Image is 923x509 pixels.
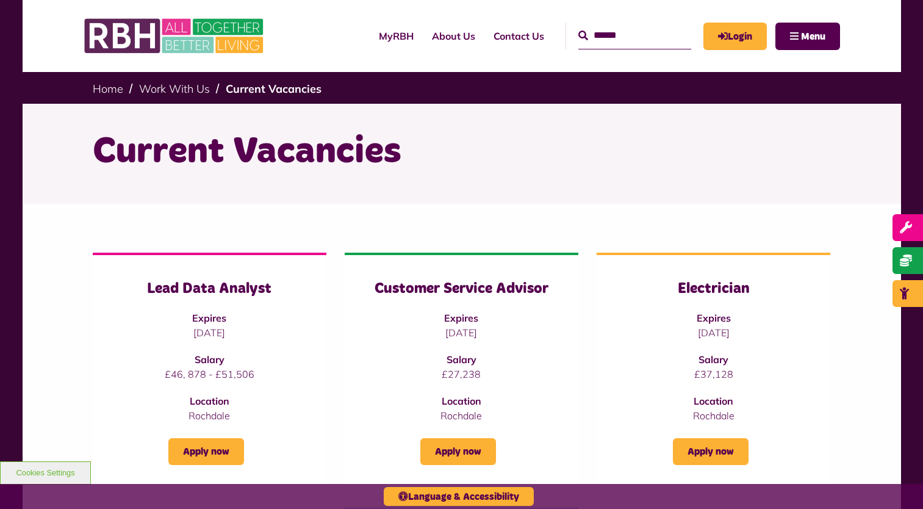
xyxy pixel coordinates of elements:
strong: Expires [697,312,731,324]
h3: Customer Service Advisor [369,280,554,298]
h1: Current Vacancies [93,128,831,176]
p: [DATE] [117,325,302,340]
a: MyRBH [370,20,423,52]
p: £37,128 [621,367,806,381]
span: Menu [801,32,825,42]
p: Rochdale [369,408,554,423]
a: Work With Us [139,82,210,96]
a: Current Vacancies [226,82,321,96]
strong: Location [694,395,733,407]
button: Language & Accessibility [384,487,534,506]
p: Rochdale [117,408,302,423]
strong: Salary [195,353,224,366]
a: Contact Us [484,20,553,52]
a: MyRBH [703,23,767,50]
strong: Salary [699,353,728,366]
iframe: Netcall Web Assistant for live chat [868,454,923,509]
button: Navigation [775,23,840,50]
p: £46, 878 - £51,506 [117,367,302,381]
strong: Salary [447,353,476,366]
a: About Us [423,20,484,52]
strong: Expires [444,312,478,324]
a: Apply now [673,438,749,465]
a: Home [93,82,123,96]
a: Apply now [168,438,244,465]
p: Rochdale [621,408,806,423]
p: [DATE] [621,325,806,340]
h3: Electrician [621,280,806,298]
strong: Expires [192,312,226,324]
strong: Location [442,395,481,407]
a: Apply now [420,438,496,465]
h3: Lead Data Analyst [117,280,302,298]
img: RBH [84,12,267,60]
strong: Location [190,395,229,407]
p: [DATE] [369,325,554,340]
p: £27,238 [369,367,554,381]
